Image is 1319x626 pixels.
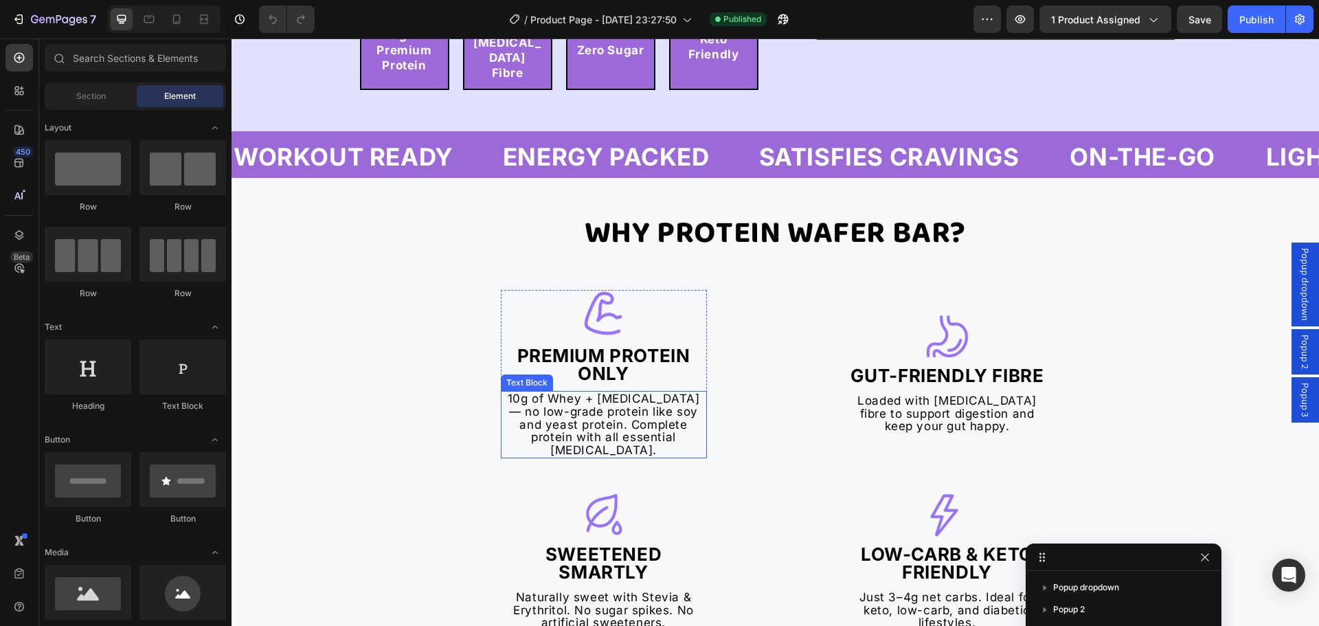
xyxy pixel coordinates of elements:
[351,251,394,301] img: gempages_575953440111330130-0334a621-ec8f-44c8-a29f-f4f479939717.png
[45,201,131,213] div: Row
[10,251,33,262] div: Beta
[90,11,96,27] p: 7
[614,552,818,591] p: Just 3–4g net carbs. Ideal for keto, low-carb, and diabetic lifestyles.
[1035,104,1264,133] p: LIGHT & CRUNCHY
[1067,296,1081,331] span: Popup 2
[45,400,131,412] div: Heading
[351,454,394,499] img: gempages_575953440111330130-7e3a9acd-e411-4792-b1c4-415e0717937d.png
[695,454,737,499] img: gempages_575953440111330130-9925c58d-06e4-4eac-9ede-6fe405083a5a.png
[1228,5,1285,33] button: Publish
[528,104,788,133] p: SATISFIES CRAVINGS
[204,316,226,338] span: Toggle open
[204,541,226,563] span: Toggle open
[45,513,131,525] div: Button
[76,90,106,102] span: Section
[204,117,226,139] span: Toggle open
[45,287,131,300] div: Row
[530,12,677,27] span: Product Page - [DATE] 23:27:50
[613,506,819,544] h2: Low-Carb & Keto Friendly
[139,201,226,213] div: Row
[5,5,102,33] button: 7
[695,276,737,320] img: gempages_575953440111330130-3f3a1476-3f6e-4fe1-86bc-d5d15a354110.png
[1053,603,1085,616] span: Popup 2
[45,546,69,559] span: Media
[524,12,528,27] span: /
[1067,344,1081,379] span: Popup 3
[269,307,475,346] h2: Premium Protein Only
[344,4,414,19] p: Zero Sugar
[272,338,319,350] div: Text Block
[2,104,222,133] p: WORKOUT READY
[271,552,474,591] p: Naturally sweet with Stevia & Erythritol. No sugar spikes. No artificial sweeteners.
[139,400,226,412] div: Text Block
[45,321,62,333] span: Text
[1177,5,1222,33] button: Save
[1051,12,1140,27] span: 1 product assigned
[613,327,819,348] h2: Gut-Friendly Fibre
[1239,12,1274,27] div: Publish
[45,122,71,134] span: Layout
[202,175,886,216] p: Why Protein Wafer Bar?
[269,506,475,544] h2: Sweetened Smartly
[139,513,226,525] div: Button
[1067,210,1081,282] span: Popup dropdown
[271,354,474,418] p: 10g of Whey + [MEDICAL_DATA] — no low-grade protein like soy and yeast protein. Complete protein ...
[1053,581,1119,594] span: Popup dropdown
[723,13,761,25] span: Published
[614,356,818,394] p: Loaded with [MEDICAL_DATA] fibre to support digestion and keep your gut happy.
[139,287,226,300] div: Row
[271,104,478,133] p: ENERGY PACKED
[204,429,226,451] span: Toggle open
[164,90,196,102] span: Element
[13,146,33,157] div: 450
[1039,5,1171,33] button: 1 product assigned
[45,434,70,446] span: Button
[259,5,315,33] div: Undo/Redo
[1188,14,1211,25] span: Save
[838,104,983,133] p: ON-THE-GO
[232,38,1319,626] iframe: Design area
[45,44,226,71] input: Search Sections & Elements
[1272,559,1305,592] div: Open Intercom Messenger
